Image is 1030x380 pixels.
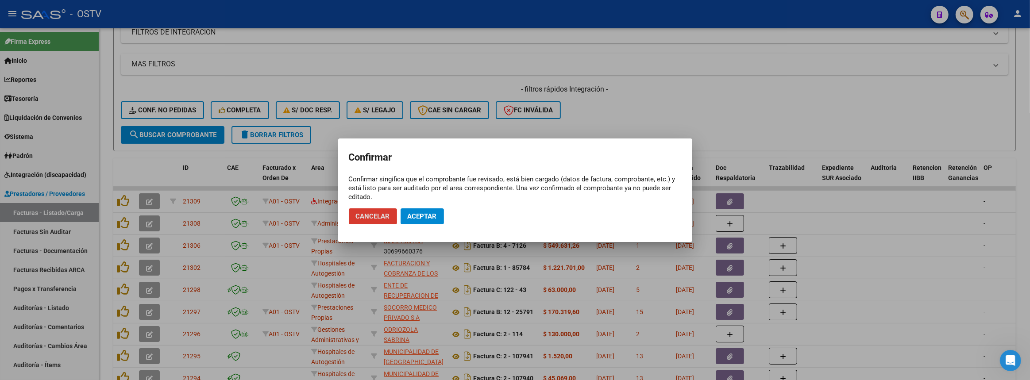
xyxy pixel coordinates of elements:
[356,212,390,220] span: Cancelar
[349,208,397,224] button: Cancelar
[401,208,444,224] button: Aceptar
[408,212,437,220] span: Aceptar
[349,149,682,166] h2: Confirmar
[349,175,682,201] div: Confirmar singifica que el comprobante fue revisado, está bien cargado (datos de factura, comprob...
[1000,350,1021,371] iframe: Intercom live chat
